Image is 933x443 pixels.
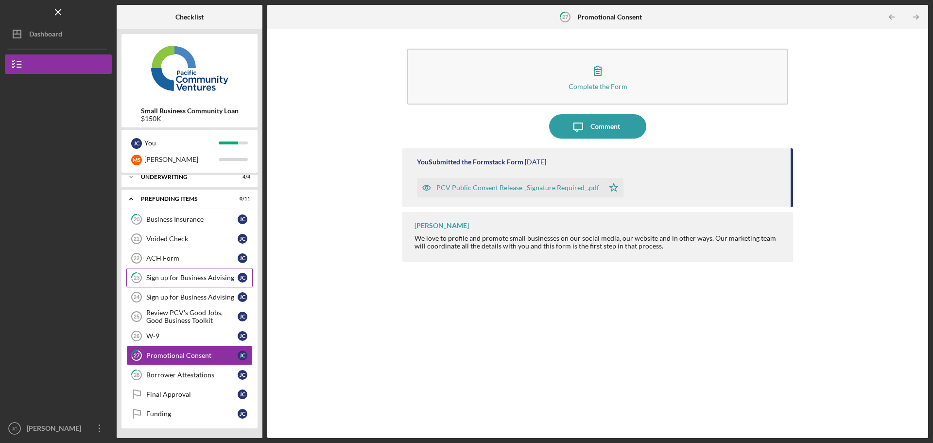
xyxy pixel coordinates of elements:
a: 22ACH FormJC [126,248,253,268]
div: Borrower Attestations [146,371,238,379]
a: 26W-9JC [126,326,253,346]
div: J C [238,312,247,321]
div: J C [238,234,247,244]
button: Complete the Form [407,49,788,105]
div: Final Approval [146,390,238,398]
button: Dashboard [5,24,112,44]
button: PCV Public Consent Release _Signature Required_.pdf [417,178,623,197]
div: W-9 [146,332,238,340]
div: J C [238,273,247,283]
div: M S [131,155,142,165]
div: J C [238,253,247,263]
div: [PERSON_NAME] [415,222,469,230]
div: J C [238,409,247,419]
button: JC[PERSON_NAME] [5,419,112,438]
tspan: 27 [134,353,140,359]
div: Review PCV's Good Jobs, Good Business Toolkit [146,309,238,324]
tspan: 23 [134,275,139,281]
a: 25Review PCV's Good Jobs, Good Business ToolkitJC [126,307,253,326]
div: Sign up for Business Advising [146,274,238,282]
a: 28Borrower AttestationsJC [126,365,253,385]
div: J C [238,390,247,399]
div: J C [238,331,247,341]
a: 23Sign up for Business AdvisingJC [126,268,253,287]
div: [PERSON_NAME] [24,419,87,441]
a: 24Sign up for Business AdvisingJC [126,287,253,307]
div: Underwriting [141,174,226,180]
div: $150K [141,115,239,123]
a: 21Voided CheckJC [126,229,253,248]
a: 27Promotional ConsentJC [126,346,253,365]
div: Promotional Consent [146,352,238,359]
div: You [144,135,219,151]
tspan: 25 [134,314,139,319]
div: Comment [590,114,620,139]
div: J C [238,351,247,360]
div: J C [238,214,247,224]
text: JC [12,426,17,431]
tspan: 20 [134,216,140,223]
img: Product logo [121,39,258,97]
time: 2025-07-25 14:51 [525,158,546,166]
div: Complete the Form [569,83,627,90]
tspan: 28 [134,372,139,378]
div: [PERSON_NAME] [144,151,219,168]
b: Small Business Community Loan [141,107,239,115]
tspan: 22 [134,255,139,261]
div: You Submitted the Formstack Form [417,158,523,166]
tspan: 21 [134,236,139,242]
div: J C [238,370,247,380]
div: PCV Public Consent Release _Signature Required_.pdf [436,184,599,192]
div: Funding [146,410,238,418]
div: Prefunding Items [141,196,226,202]
div: 4 / 4 [233,174,250,180]
button: Comment [549,114,646,139]
a: 20Business InsuranceJC [126,210,253,229]
a: Final ApprovalJC [126,385,253,404]
div: ACH Form [146,254,238,262]
div: Dashboard [29,24,62,46]
tspan: 24 [134,294,140,300]
div: Business Insurance [146,215,238,223]
div: Sign up for Business Advising [146,293,238,301]
a: FundingJC [126,404,253,424]
tspan: 26 [134,333,139,339]
div: We love to profile and promote small businesses on our social media, our website and in other way... [415,234,783,250]
div: Voided Check [146,235,238,243]
b: Promotional Consent [577,13,642,21]
b: Checklist [175,13,204,21]
tspan: 27 [562,14,569,20]
div: J C [238,292,247,302]
div: 0 / 11 [233,196,250,202]
div: J C [131,138,142,149]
